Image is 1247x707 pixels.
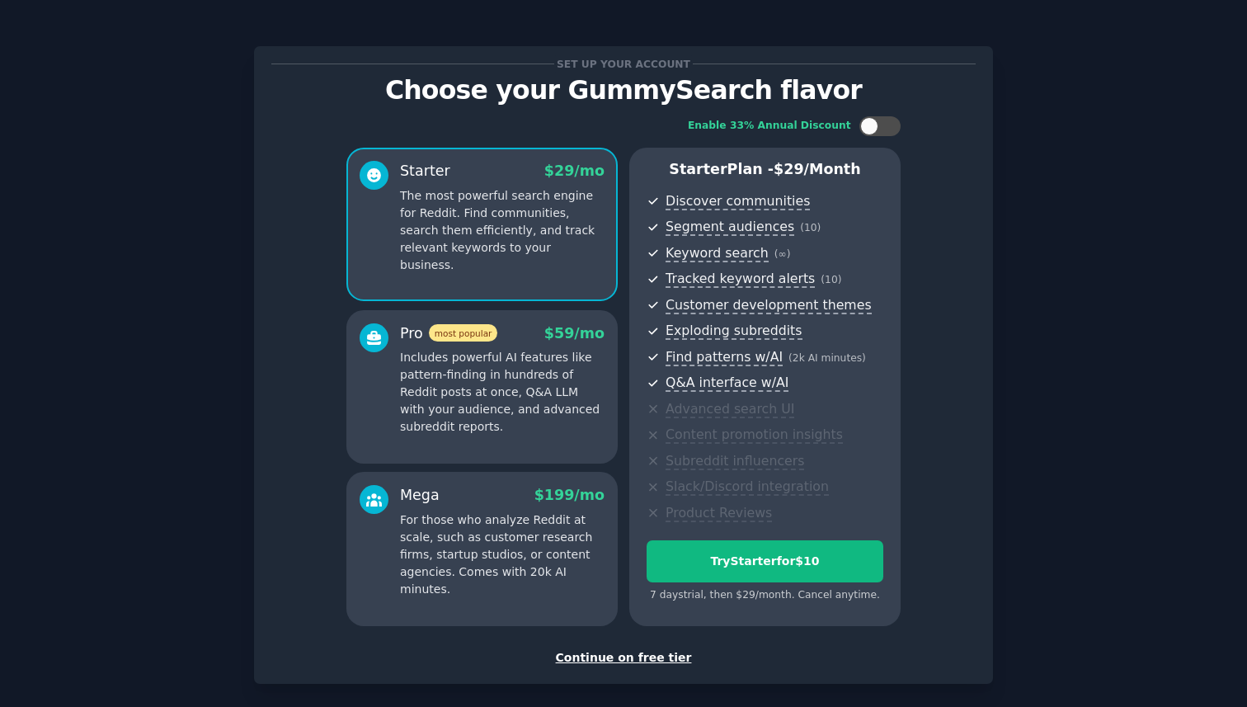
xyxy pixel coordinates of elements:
p: Starter Plan - [647,159,883,180]
span: $ 199 /mo [534,487,605,503]
div: Mega [400,485,440,506]
span: Q&A interface w/AI [666,375,788,392]
span: ( 10 ) [800,222,821,233]
div: Enable 33% Annual Discount [688,119,851,134]
div: Continue on free tier [271,649,976,667]
span: Customer development themes [666,297,872,314]
span: Keyword search [666,245,769,262]
span: $ 29 /mo [544,163,605,179]
span: ( 10 ) [821,274,841,285]
span: Tracked keyword alerts [666,271,815,288]
span: most popular [429,324,498,342]
span: ( ∞ ) [774,248,791,260]
div: Pro [400,323,497,344]
span: Set up your account [554,55,694,73]
div: 7 days trial, then $ 29 /month . Cancel anytime. [647,588,883,603]
button: TryStarterfor$10 [647,540,883,582]
span: Product Reviews [666,505,772,522]
span: Find patterns w/AI [666,349,783,366]
div: Try Starter for $10 [647,553,882,570]
span: Discover communities [666,193,810,210]
p: Includes powerful AI features like pattern-finding in hundreds of Reddit posts at once, Q&A LLM w... [400,349,605,436]
span: Slack/Discord integration [666,478,829,496]
p: The most powerful search engine for Reddit. Find communities, search them efficiently, and track ... [400,187,605,274]
div: Starter [400,161,450,181]
p: Choose your GummySearch flavor [271,76,976,105]
span: Segment audiences [666,219,794,236]
span: Exploding subreddits [666,323,802,340]
span: Content promotion insights [666,427,843,444]
p: For those who analyze Reddit at scale, such as customer research firms, startup studios, or conte... [400,511,605,598]
span: $ 59 /mo [544,325,605,342]
span: $ 29 /month [774,161,861,177]
span: ( 2k AI minutes ) [788,352,866,364]
span: Advanced search UI [666,401,794,418]
span: Subreddit influencers [666,453,804,470]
